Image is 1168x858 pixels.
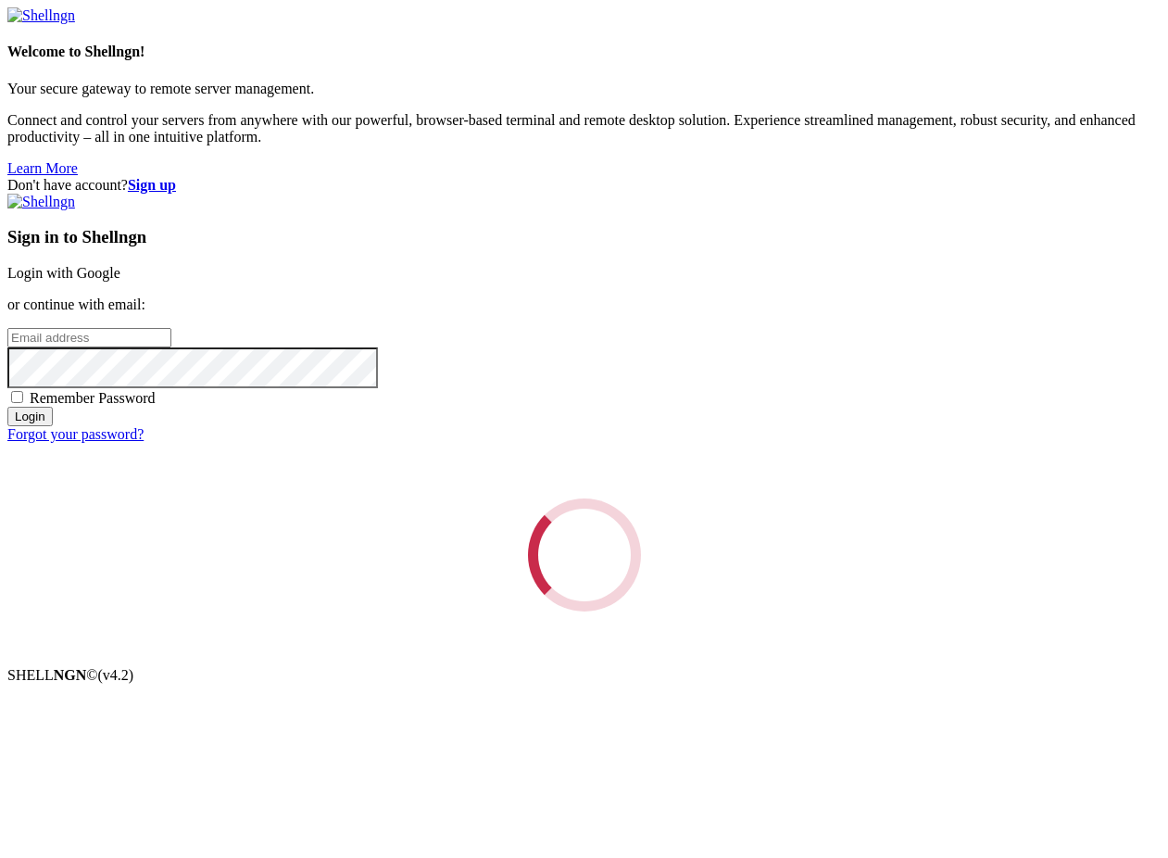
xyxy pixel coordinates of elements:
input: Login [7,407,53,426]
h3: Sign in to Shellngn [7,227,1161,247]
span: SHELL © [7,667,133,683]
div: Don't have account? [7,177,1161,194]
input: Email address [7,328,171,347]
p: or continue with email: [7,297,1161,313]
span: 4.2.0 [98,667,134,683]
a: Forgot your password? [7,426,144,442]
span: Remember Password [30,390,156,406]
p: Your secure gateway to remote server management. [7,81,1161,97]
p: Connect and control your servers from anywhere with our powerful, browser-based terminal and remo... [7,112,1161,145]
h4: Welcome to Shellngn! [7,44,1161,60]
img: Shellngn [7,7,75,24]
div: Loading... [528,498,641,612]
img: Shellngn [7,194,75,210]
input: Remember Password [11,391,23,403]
a: Learn More [7,160,78,176]
a: Login with Google [7,265,120,281]
b: NGN [54,667,87,683]
a: Sign up [128,177,176,193]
